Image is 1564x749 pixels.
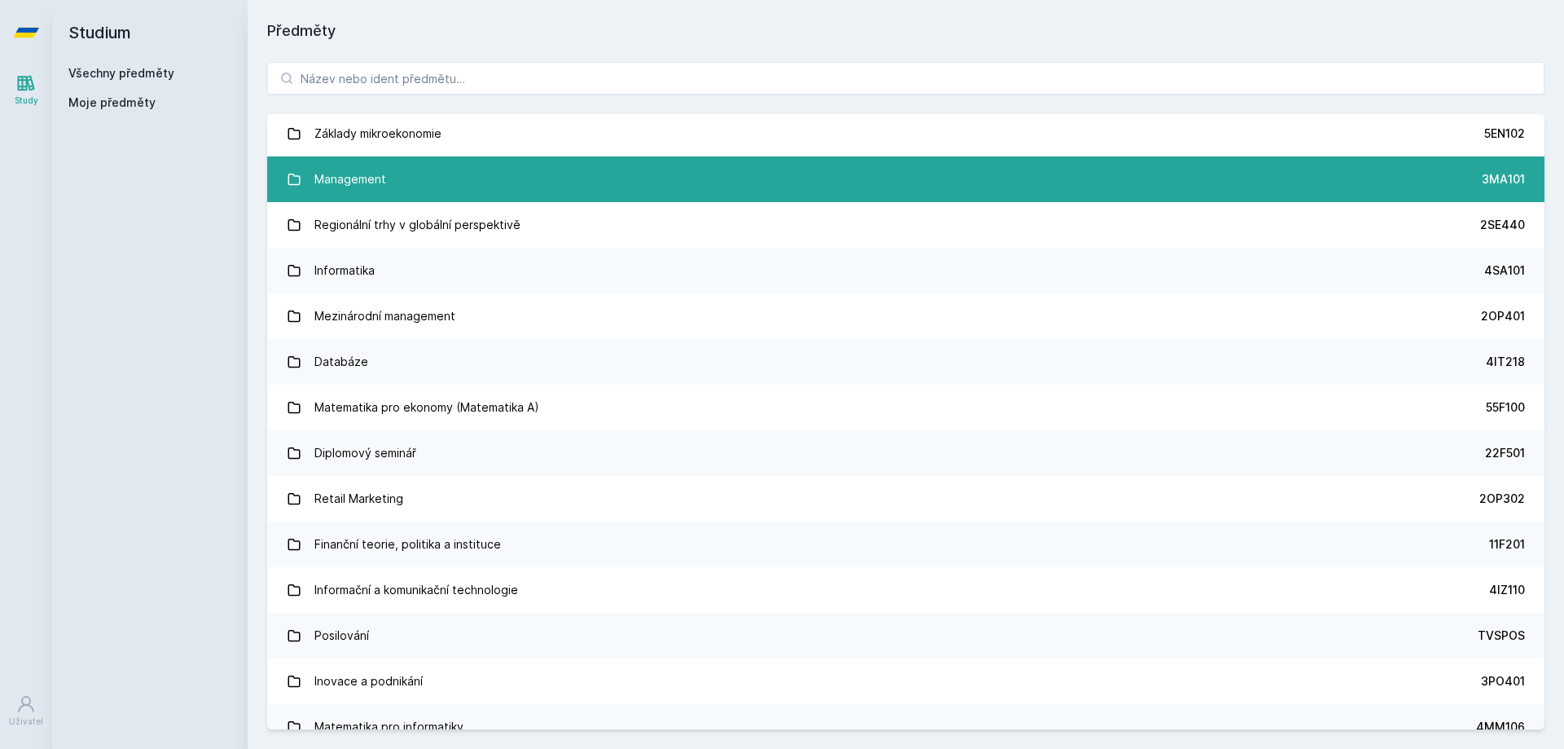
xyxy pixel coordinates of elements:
[1480,217,1525,233] div: 2SE440
[15,95,38,107] div: Study
[1478,628,1525,644] div: TVSPOS
[267,293,1544,339] a: Mezinárodní management 2OP401
[1489,582,1525,598] div: 4IZ110
[267,111,1544,156] a: Základy mikroekonomie 5EN102
[1486,354,1525,370] div: 4IT218
[1482,171,1525,187] div: 3MA101
[267,385,1544,430] a: Matematika pro ekonomy (Matematika A) 55F100
[267,522,1544,567] a: Finanční teorie, politika a instituce 11F201
[1481,673,1525,690] div: 3PO401
[314,437,416,469] div: Diplomový seminář
[3,65,49,115] a: Study
[1479,491,1525,507] div: 2OP302
[1481,308,1525,324] div: 2OP401
[267,659,1544,704] a: Inovace a podnikání 3PO401
[314,254,375,287] div: Informatika
[1486,399,1525,416] div: 55F100
[1484,126,1525,142] div: 5EN102
[3,686,49,736] a: Uživatel
[9,716,43,728] div: Uživatel
[314,300,455,333] div: Mezinárodní management
[314,711,463,743] div: Matematika pro informatiky
[314,391,539,424] div: Matematika pro ekonomy (Matematika A)
[267,567,1544,613] a: Informační a komunikační technologie 4IZ110
[314,528,501,561] div: Finanční teorie, politika a instituce
[314,346,368,378] div: Databáze
[1476,719,1525,735] div: 4MM106
[267,62,1544,95] input: Název nebo ident předmětu…
[68,66,174,80] a: Všechny předměty
[314,117,442,150] div: Základy mikroekonomie
[314,482,403,515] div: Retail Marketing
[314,209,521,241] div: Regionální trhy v globální perspektivě
[1485,445,1525,461] div: 22F501
[267,20,1544,42] h1: Předměty
[1484,262,1525,279] div: 4SA101
[267,476,1544,522] a: Retail Marketing 2OP302
[267,248,1544,293] a: Informatika 4SA101
[314,665,423,698] div: Inovace a podnikání
[267,613,1544,659] a: Posilování TVSPOS
[314,574,518,606] div: Informační a komunikační technologie
[267,339,1544,385] a: Databáze 4IT218
[1489,536,1525,553] div: 11F201
[267,156,1544,202] a: Management 3MA101
[267,430,1544,476] a: Diplomový seminář 22F501
[68,95,156,111] span: Moje předměty
[314,163,386,196] div: Management
[314,619,369,652] div: Posilování
[267,202,1544,248] a: Regionální trhy v globální perspektivě 2SE440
